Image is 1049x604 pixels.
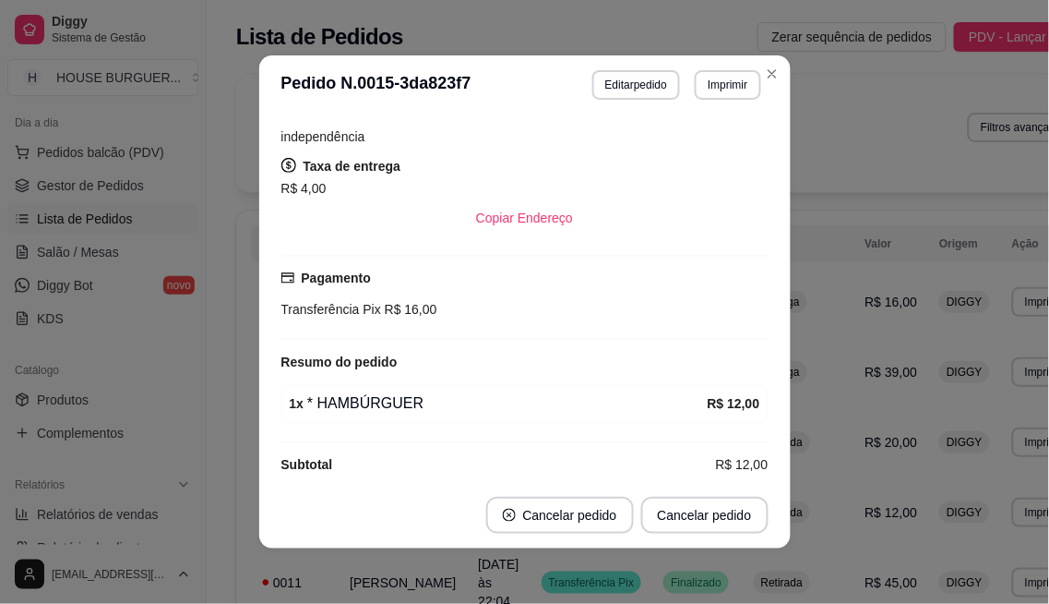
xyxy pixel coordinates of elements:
[281,158,296,173] span: dollar
[281,302,381,317] span: Transferência Pix
[695,70,760,100] button: Imprimir
[592,70,680,100] button: Editarpedido
[302,271,371,285] strong: Pagamento
[281,457,333,472] strong: Subtotal
[486,497,634,534] button: close-circleCancelar pedido
[716,454,769,475] span: R$ 12,00
[641,497,769,534] button: Cancelar pedido
[381,302,437,317] span: R$ 16,00
[281,355,398,369] strong: Resumo do pedido
[281,272,294,284] span: credit-card
[290,396,304,411] strong: 1 x
[461,199,588,236] button: Copiar Endereço
[708,396,760,411] strong: R$ 12,00
[304,159,401,174] strong: Taxa de entrega
[757,59,787,89] button: Close
[290,393,708,415] div: * HAMBÚRGUER
[503,509,516,522] span: close-circle
[281,70,471,100] h3: Pedido N. 0015-3da823f7
[281,181,327,196] span: R$ 4,00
